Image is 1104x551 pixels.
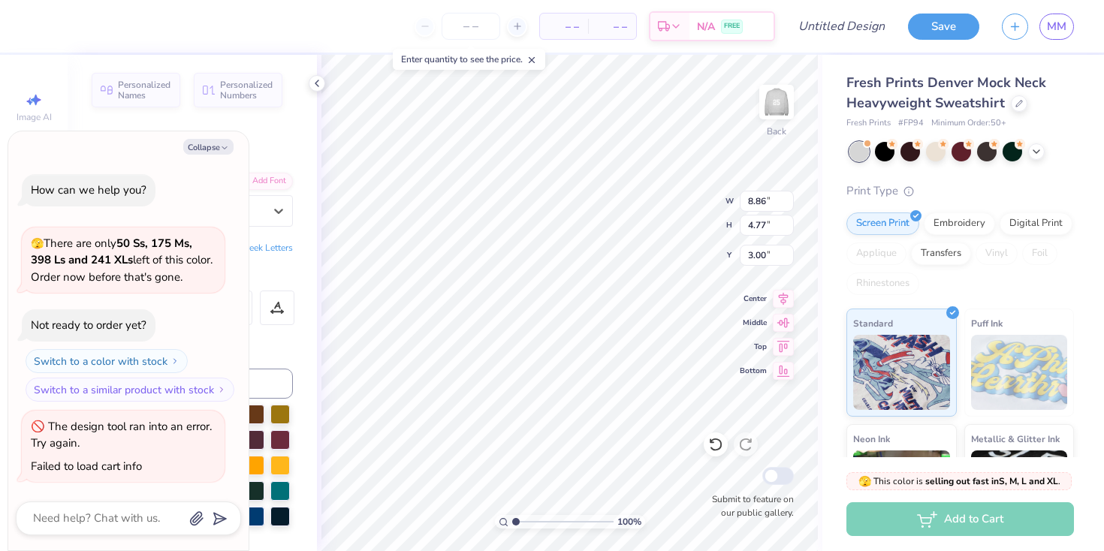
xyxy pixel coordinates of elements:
img: Switch to a color with stock [170,357,179,366]
span: 100 % [617,515,641,528]
input: Untitled Design [786,11,897,41]
div: Rhinestones [846,272,919,295]
span: Fresh Prints [846,117,891,130]
div: Print Type [846,182,1074,200]
div: Back [767,125,786,138]
span: Personalized Numbers [220,80,273,101]
div: Foil [1022,242,1057,265]
div: Screen Print [846,212,919,235]
span: There are only left of this color. Order now before that's gone. [31,236,213,285]
img: Switch to a similar product with stock [217,385,226,394]
div: Add Font [234,173,293,190]
button: Switch to a color with stock [26,349,188,373]
button: Collapse [183,139,234,155]
span: Minimum Order: 50 + [931,117,1006,130]
img: Metallic & Glitter Ink [971,450,1068,525]
span: – – [549,19,579,35]
span: Middle [740,318,767,328]
span: 🫣 [858,474,871,489]
span: Puff Ink [971,315,1003,331]
div: The design tool ran into an error. Try again. [31,419,212,451]
div: Applique [846,242,906,265]
div: Transfers [911,242,971,265]
div: Digital Print [1000,212,1072,235]
span: 🫣 [31,236,44,251]
span: N/A [697,19,715,35]
span: MM [1047,18,1066,35]
span: Image AI [17,111,52,123]
span: Neon Ink [853,431,890,447]
span: # FP94 [898,117,924,130]
span: This color is . [858,474,1060,488]
img: Standard [853,335,950,410]
span: Bottom [740,366,767,376]
div: How can we help you? [31,182,146,197]
span: – – [597,19,627,35]
button: Save [908,14,979,40]
div: Embroidery [924,212,995,235]
span: Center [740,294,767,304]
span: FREE [724,21,740,32]
div: Enter quantity to see the price. [393,49,545,70]
input: – – [442,13,500,40]
strong: selling out fast in S, M, L and XL [925,475,1058,487]
span: Fresh Prints Denver Mock Neck Heavyweight Sweatshirt [846,74,1046,112]
a: MM [1039,14,1074,40]
div: Not ready to order yet? [31,318,146,333]
label: Submit to feature on our public gallery. [704,492,794,519]
img: Back [762,87,792,117]
div: Vinyl [976,242,1018,265]
button: Switch to a similar product with stock [26,378,234,402]
span: Personalized Names [118,80,171,101]
img: Puff Ink [971,335,1068,410]
span: Standard [853,315,893,331]
span: Metallic & Glitter Ink [971,431,1060,447]
span: Top [740,342,767,352]
img: Neon Ink [853,450,950,525]
div: Failed to load cart info [31,459,142,474]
